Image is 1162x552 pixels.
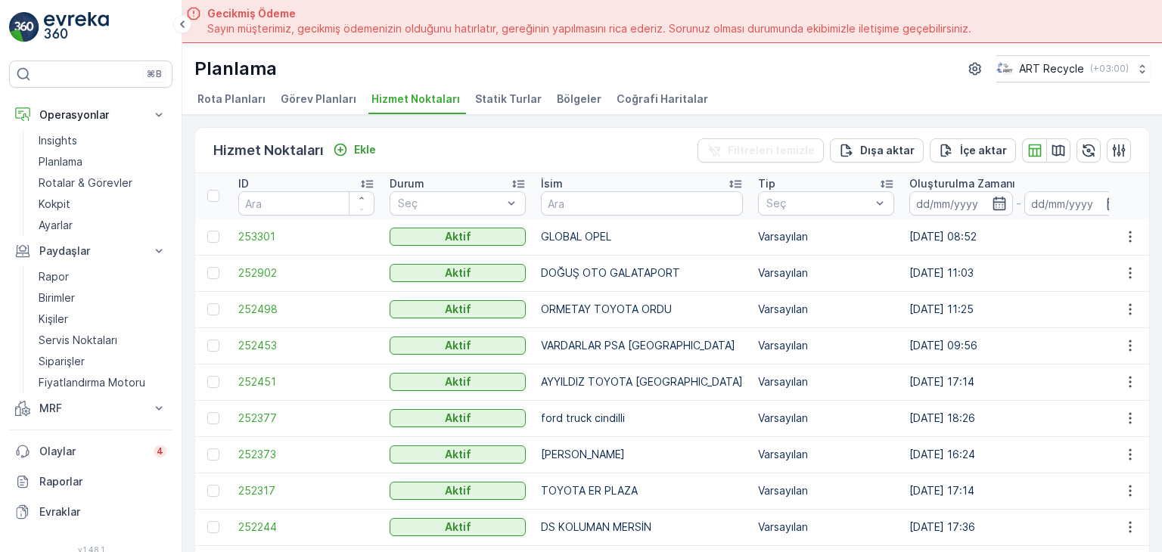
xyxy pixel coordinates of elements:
[9,12,39,42] img: logo
[33,151,172,172] a: Planlama
[207,267,219,279] div: Toggle Row Selected
[533,436,750,473] td: [PERSON_NAME]
[533,255,750,291] td: DOĞUŞ OTO GALATAPORT
[238,302,374,317] a: 252498
[750,473,902,509] td: Varsayılan
[541,176,563,191] p: İsim
[238,176,249,191] p: ID
[750,509,902,545] td: Varsayılan
[33,309,172,330] a: Kişiler
[213,140,324,161] p: Hizmet Noktaları
[238,265,374,281] a: 252902
[238,191,374,216] input: Ara
[1016,194,1021,212] p: -
[617,91,708,107] span: Coğrafi Haritalar
[9,497,172,527] a: Evraklar
[445,411,471,426] p: Aktif
[390,300,526,318] button: Aktif
[445,302,471,317] p: Aktif
[860,143,915,158] p: Dışa aktar
[902,436,1135,473] td: [DATE] 16:24
[445,519,471,535] p: Aktif
[39,444,144,459] p: Olaylar
[39,197,70,212] p: Kokpit
[445,374,471,389] p: Aktif
[39,154,82,169] p: Planlama
[39,290,75,305] p: Birimler
[909,191,1013,216] input: dd/mm/yyyy
[207,412,219,424] div: Toggle Row Selected
[9,436,172,467] a: Olaylar4
[902,219,1135,255] td: [DATE] 08:52
[33,215,172,236] a: Ayarlar
[750,219,902,255] td: Varsayılan
[238,338,374,353] span: 252453
[33,194,172,215] a: Kokpit
[728,143,815,158] p: Filtreleri temizle
[238,447,374,462] a: 252373
[533,509,750,545] td: DS KOLUMAN MERSİN
[902,255,1135,291] td: [DATE] 11:03
[238,374,374,389] a: 252451
[902,291,1135,327] td: [DATE] 11:25
[39,312,68,327] p: Kişiler
[281,91,356,107] span: Görev Planları
[39,401,142,416] p: MRF
[533,473,750,509] td: TOYOTA ER PLAZA
[207,21,971,36] span: Sayın müşterimiz, gecikmiş ödemenizin olduğunu hatırlatır, gereğinin yapılmasını rica ederiz. Sor...
[39,243,142,259] p: Paydaşlar
[909,176,1015,191] p: Oluşturulma Zamanı
[39,474,166,489] p: Raporlar
[902,509,1135,545] td: [DATE] 17:36
[390,228,526,246] button: Aktif
[197,91,266,107] span: Rota Planları
[207,231,219,243] div: Toggle Row Selected
[766,196,871,211] p: Seç
[147,68,162,80] p: ⌘B
[33,172,172,194] a: Rotalar & Görevler
[750,364,902,400] td: Varsayılan
[207,303,219,315] div: Toggle Row Selected
[9,100,172,130] button: Operasyonlar
[1024,191,1128,216] input: dd/mm/yyyy
[390,264,526,282] button: Aktif
[238,411,374,426] a: 252377
[207,485,219,497] div: Toggle Row Selected
[445,483,471,498] p: Aktif
[238,519,374,535] span: 252244
[533,400,750,436] td: ford truck cindilli
[33,266,172,287] a: Rapor
[533,219,750,255] td: GLOBAL OPEL
[39,218,73,233] p: Ayarlar
[390,518,526,536] button: Aktif
[390,373,526,391] button: Aktif
[39,333,117,348] p: Servis Noktaları
[902,327,1135,364] td: [DATE] 09:56
[750,400,902,436] td: Varsayılan
[238,229,374,244] a: 253301
[39,133,77,148] p: Insights
[33,287,172,309] a: Birimler
[207,340,219,352] div: Toggle Row Selected
[1090,63,1129,75] p: ( +03:00 )
[390,176,424,191] p: Durum
[33,372,172,393] a: Fiyatlandırma Motoru
[390,409,526,427] button: Aktif
[902,400,1135,436] td: [DATE] 18:26
[902,364,1135,400] td: [DATE] 17:14
[1019,61,1084,76] p: ART Recycle
[238,483,374,498] span: 252317
[398,196,502,211] p: Seç
[445,447,471,462] p: Aktif
[960,143,1007,158] p: İçe aktar
[39,375,145,390] p: Fiyatlandırma Motoru
[758,176,775,191] p: Tip
[475,91,542,107] span: Statik Turlar
[354,142,376,157] p: Ekle
[207,376,219,388] div: Toggle Row Selected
